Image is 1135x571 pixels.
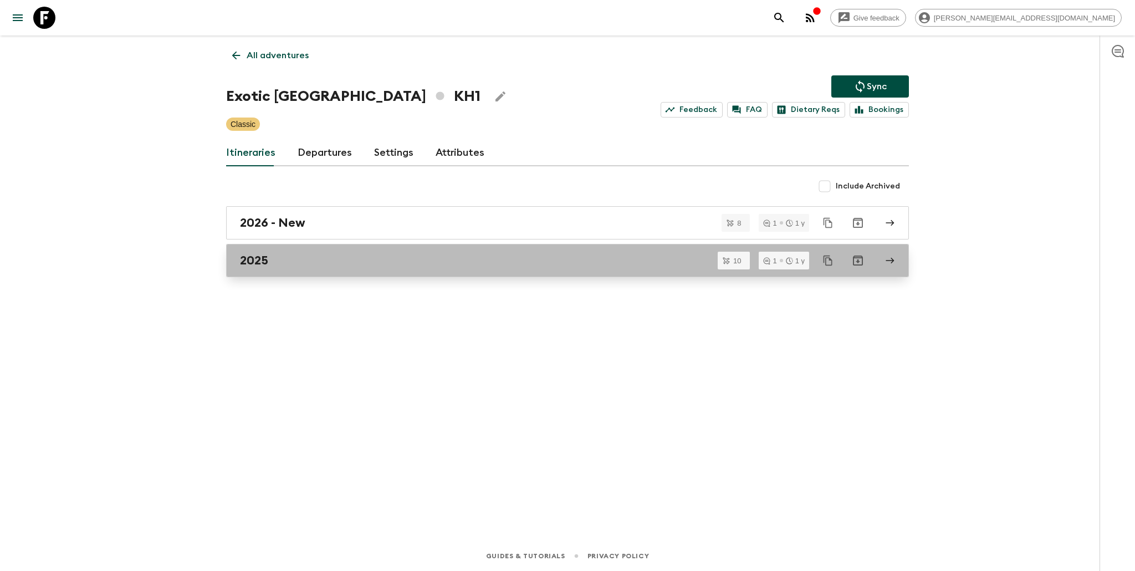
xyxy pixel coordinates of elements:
[226,206,909,239] a: 2026 - New
[786,257,805,264] div: 1 y
[486,550,565,562] a: Guides & Tutorials
[818,213,838,233] button: Duplicate
[830,9,906,27] a: Give feedback
[226,244,909,277] a: 2025
[247,49,309,62] p: All adventures
[915,9,1122,27] div: [PERSON_NAME][EMAIL_ADDRESS][DOMAIN_NAME]
[928,14,1121,22] span: [PERSON_NAME][EMAIL_ADDRESS][DOMAIN_NAME]
[786,220,805,227] div: 1 y
[847,212,869,234] button: Archive
[818,251,838,271] button: Duplicate
[7,7,29,29] button: menu
[226,85,480,108] h1: Exotic [GEOGRAPHIC_DATA] KH1
[772,102,845,118] a: Dietary Reqs
[836,181,900,192] span: Include Archived
[763,220,776,227] div: 1
[768,7,790,29] button: search adventures
[374,140,413,166] a: Settings
[489,85,512,108] button: Edit Adventure Title
[587,550,649,562] a: Privacy Policy
[831,75,909,98] button: Sync adventure departures to the booking engine
[661,102,723,118] a: Feedback
[867,80,887,93] p: Sync
[226,140,275,166] a: Itineraries
[436,140,484,166] a: Attributes
[727,102,768,118] a: FAQ
[847,14,906,22] span: Give feedback
[847,249,869,272] button: Archive
[298,140,352,166] a: Departures
[240,253,268,268] h2: 2025
[763,257,776,264] div: 1
[850,102,909,118] a: Bookings
[226,44,315,67] a: All adventures
[727,257,748,264] span: 10
[240,216,305,230] h2: 2026 - New
[730,220,748,227] span: 8
[231,119,255,130] p: Classic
